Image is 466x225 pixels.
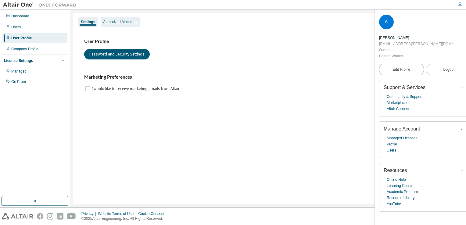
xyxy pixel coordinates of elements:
div: Settings [81,20,95,24]
a: Resource Library [387,195,414,201]
a: Community & Support [387,94,422,100]
div: Authorized Machines [103,20,137,24]
img: linkedin.svg [57,213,63,220]
div: Privacy [81,211,98,216]
span: Support & Services [384,85,425,90]
button: Password and Security Settings [84,49,150,59]
div: License Settings [4,58,33,63]
img: Altair One [3,2,79,8]
a: Academic Program [387,189,418,195]
p: © 2025 Altair Engineering, Inc. All Rights Reserved. [81,216,168,221]
h3: Marketing Preferences [84,74,452,80]
div: User Profile [11,36,32,41]
div: Owner [379,47,453,53]
a: YouTube [387,201,401,207]
h3: User Profile [84,38,452,45]
a: Users [387,147,396,153]
a: Marketplace [387,100,407,106]
label: I would like to receive marketing emails from Altair [91,85,181,92]
img: facebook.svg [37,213,43,220]
div: [EMAIL_ADDRESS][PERSON_NAME][DOMAIN_NAME] [379,41,453,47]
a: Edit Profile [379,64,424,75]
div: Managed [11,69,27,74]
div: Boston Whaler [379,53,453,59]
div: Website Terms of Use [98,211,138,216]
span: Resources [384,168,407,173]
div: Cookie Consent [138,211,168,216]
span: Logout [443,66,454,73]
div: On Prem [11,79,26,84]
img: instagram.svg [47,213,53,220]
a: Altair Connect [387,106,410,112]
img: youtube.svg [67,213,76,220]
a: Online Help [387,177,406,183]
div: Users [11,25,21,30]
a: Profile [387,141,397,147]
a: Learning Center [387,183,413,189]
span: Manage Account [384,126,420,131]
div: Sachin Dhingra [379,35,453,41]
span: Edit Profile [393,67,410,72]
a: Managed Licenses [387,135,418,141]
div: Dashboard [11,14,29,19]
span: S [385,20,388,24]
img: altair_logo.svg [2,213,33,220]
div: Company Profile [11,47,38,52]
